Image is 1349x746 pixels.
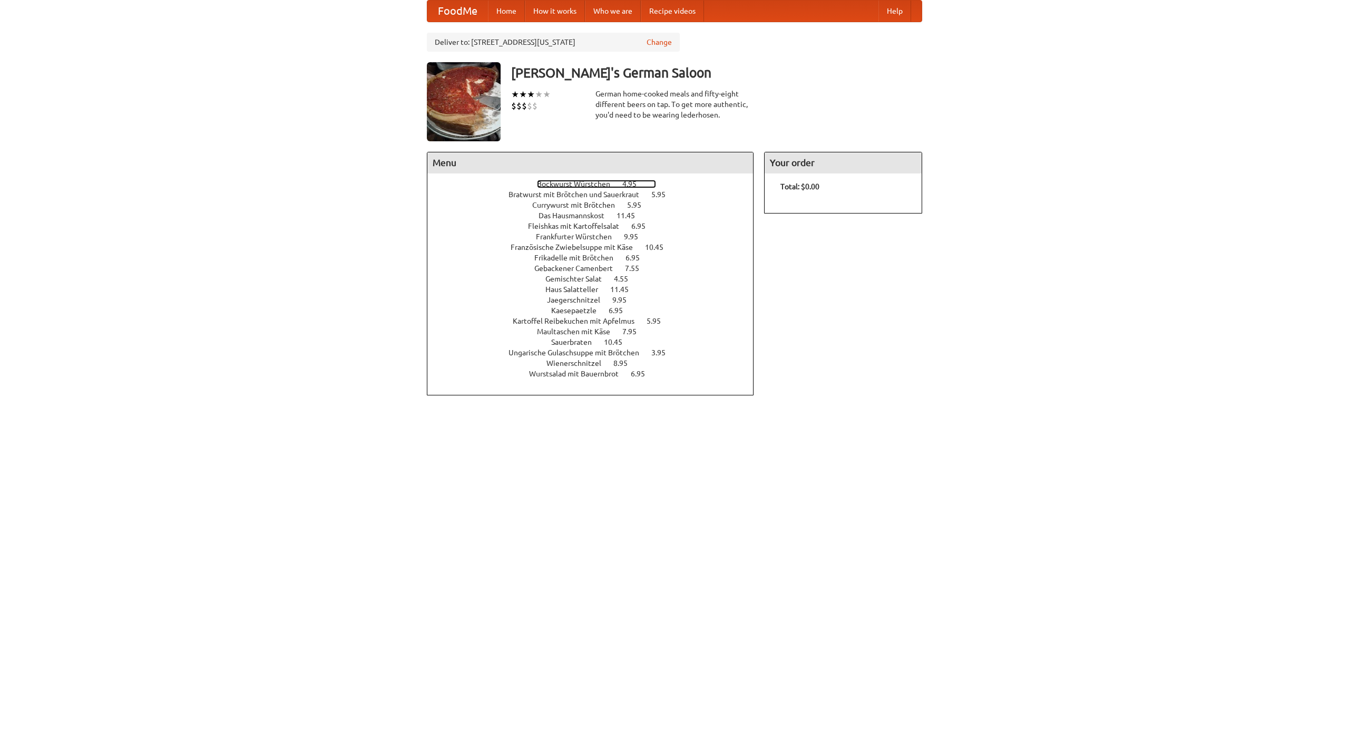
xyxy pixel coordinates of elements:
[878,1,911,22] a: Help
[604,338,633,346] span: 10.45
[547,296,646,304] a: Jaegerschnitzel 9.95
[529,370,629,378] span: Wurstsalad mit Bauernbrot
[765,152,922,173] h4: Your order
[537,180,656,188] a: Bockwurst Würstchen 4.95
[551,338,602,346] span: Sauerbraten
[525,1,585,22] a: How it works
[535,89,543,100] li: ★
[532,201,625,209] span: Currywurst mit Brötchen
[651,190,676,199] span: 5.95
[534,254,659,262] a: Frikadelle mit Brötchen 6.95
[551,338,642,346] a: Sauerbraten 10.45
[641,1,704,22] a: Recipe videos
[585,1,641,22] a: Who we are
[547,296,611,304] span: Jaegerschnitzel
[427,33,680,52] div: Deliver to: [STREET_ADDRESS][US_STATE]
[509,190,685,199] a: Bratwurst mit Brötchen und Sauerkraut 5.95
[647,37,672,47] a: Change
[527,100,532,112] li: $
[528,222,630,230] span: Fleishkas mit Kartoffelsalat
[539,211,654,220] a: Das Hausmannskost 11.45
[625,264,650,273] span: 7.55
[536,232,622,241] span: Frankfurter Würstchen
[513,317,645,325] span: Kartoffel Reibekuchen mit Apfelmus
[609,306,633,315] span: 6.95
[516,100,522,112] li: $
[534,254,624,262] span: Frikadelle mit Brötchen
[528,222,665,230] a: Fleishkas mit Kartoffelsalat 6.95
[539,211,615,220] span: Das Hausmannskost
[612,296,637,304] span: 9.95
[537,327,656,336] a: Maultaschen mit Käse 7.95
[617,211,646,220] span: 11.45
[527,89,535,100] li: ★
[622,180,647,188] span: 4.95
[427,1,488,22] a: FoodMe
[513,317,680,325] a: Kartoffel Reibekuchen mit Apfelmus 5.95
[622,327,647,336] span: 7.95
[546,359,612,367] span: Wienerschnitzel
[509,348,650,357] span: Ungarische Gulaschsuppe mit Brötchen
[534,264,659,273] a: Gebackener Camenbert 7.55
[537,180,621,188] span: Bockwurst Würstchen
[595,89,754,120] div: German home-cooked meals and fifty-eight different beers on tap. To get more authentic, you'd nee...
[545,285,648,294] a: Haus Salatteller 11.45
[509,348,685,357] a: Ungarische Gulaschsuppe mit Brötchen 3.95
[627,201,652,209] span: 5.95
[511,89,519,100] li: ★
[631,370,656,378] span: 6.95
[551,306,607,315] span: Kaesepaetzle
[537,327,621,336] span: Maultaschen mit Käse
[511,243,683,251] a: Französische Zwiebelsuppe mit Käse 10.45
[780,182,819,191] b: Total: $0.00
[625,254,650,262] span: 6.95
[647,317,671,325] span: 5.95
[545,275,612,283] span: Gemischter Salat
[509,190,650,199] span: Bratwurst mit Brötchen und Sauerkraut
[536,232,658,241] a: Frankfurter Würstchen 9.95
[551,306,642,315] a: Kaesepaetzle 6.95
[614,275,639,283] span: 4.55
[427,152,753,173] h4: Menu
[631,222,656,230] span: 6.95
[532,201,661,209] a: Currywurst mit Brötchen 5.95
[427,62,501,141] img: angular.jpg
[651,348,676,357] span: 3.95
[624,232,649,241] span: 9.95
[511,243,643,251] span: Französische Zwiebelsuppe mit Käse
[511,100,516,112] li: $
[543,89,551,100] li: ★
[529,370,664,378] a: Wurstsalad mit Bauernbrot 6.95
[522,100,527,112] li: $
[519,89,527,100] li: ★
[511,62,922,83] h3: [PERSON_NAME]'s German Saloon
[613,359,638,367] span: 8.95
[545,285,609,294] span: Haus Salatteller
[546,359,647,367] a: Wienerschnitzel 8.95
[488,1,525,22] a: Home
[610,285,639,294] span: 11.45
[532,100,537,112] li: $
[534,264,623,273] span: Gebackener Camenbert
[545,275,648,283] a: Gemischter Salat 4.55
[645,243,674,251] span: 10.45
